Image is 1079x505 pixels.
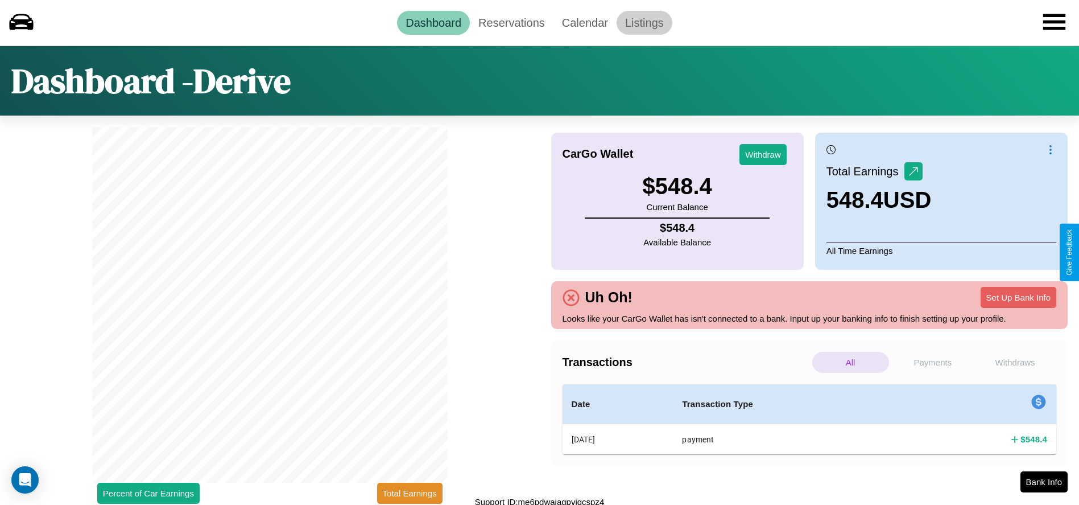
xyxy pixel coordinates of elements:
table: simple table [563,384,1057,454]
p: Payments [895,352,971,373]
a: Dashboard [397,11,470,35]
a: Listings [617,11,672,35]
h1: Dashboard - Derive [11,58,291,104]
button: Set Up Bank Info [981,287,1056,308]
th: [DATE] [563,424,673,455]
div: Give Feedback [1065,229,1073,276]
button: Bank Info [1020,471,1068,492]
h3: $ 548.4 [642,174,712,199]
a: Reservations [470,11,553,35]
p: All [812,352,889,373]
button: Percent of Car Earnings [97,483,200,504]
h4: Date [572,397,664,411]
p: Available Balance [643,235,711,250]
p: Current Balance [642,199,712,215]
th: payment [673,424,908,455]
div: Open Intercom Messenger [11,466,39,494]
button: Withdraw [739,144,787,165]
p: Looks like your CarGo Wallet has isn't connected to a bank. Input up your banking info to finish ... [563,311,1057,326]
h4: $ 548.4 [643,221,711,235]
h4: Transactions [563,356,809,369]
h4: Uh Oh! [580,289,638,306]
h4: CarGo Wallet [563,147,634,161]
button: Total Earnings [377,483,443,504]
p: Withdraws [977,352,1053,373]
p: All Time Earnings [826,243,1056,258]
a: Calendar [553,11,617,35]
p: Total Earnings [826,161,904,182]
h4: $ 548.4 [1020,433,1047,445]
h3: 548.4 USD [826,187,932,213]
h4: Transaction Type [682,397,899,411]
